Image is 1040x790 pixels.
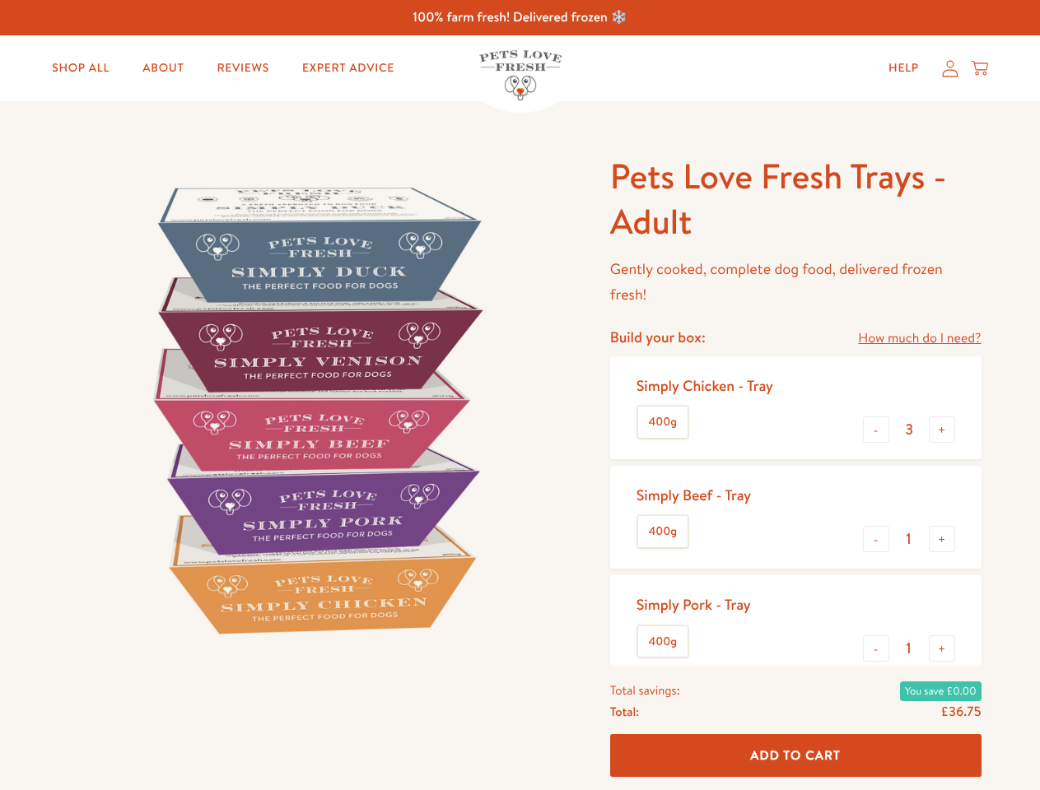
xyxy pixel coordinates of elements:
a: Shop All [39,52,123,85]
button: + [929,526,955,552]
img: Pets Love Fresh [479,50,562,100]
h1: Pets Love Fresh Trays - Adult [610,154,982,244]
span: Total savings: [610,680,680,701]
label: 400g [638,516,688,547]
button: Add To Cart [610,734,982,778]
span: Add To Cart [750,746,841,764]
a: About [129,52,197,85]
span: You save £0.00 [900,681,982,701]
a: How much do I need? [858,328,981,350]
button: + [929,635,955,662]
button: - [863,635,889,662]
label: 400g [638,626,688,658]
span: Total: [610,701,639,723]
div: Simply Pork - Tray [637,595,751,614]
button: - [863,416,889,443]
div: Simply Chicken - Tray [637,376,773,395]
h4: Build your box: [610,328,706,346]
p: Gently cooked, complete dog food, delivered frozen fresh! [610,257,982,307]
button: + [929,416,955,443]
a: Reviews [203,52,282,85]
button: - [863,526,889,552]
img: Pets Love Fresh Trays - Adult [59,154,571,665]
a: Expert Advice [289,52,408,85]
div: Simply Beef - Tray [637,486,751,504]
a: Help [875,52,932,85]
span: £36.75 [940,703,981,721]
label: 400g [638,407,688,438]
